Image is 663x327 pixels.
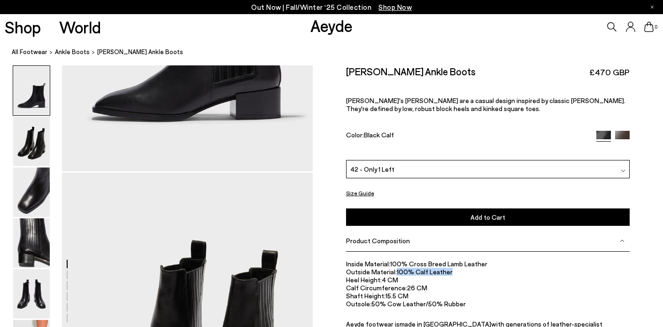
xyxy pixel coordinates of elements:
[251,1,412,13] p: Out Now | Fall/Winter ‘25 Collection
[346,237,410,245] span: Product Composition
[378,3,412,11] span: Navigate to /collections/new-in
[621,168,625,173] img: svg%3E
[346,268,397,276] span: Outside Material:
[346,284,407,292] span: Calf Circumference:
[346,260,390,268] span: Inside Material:
[12,40,663,65] nav: breadcrumb
[346,292,630,300] li: 15.5 CM
[97,47,183,57] span: [PERSON_NAME] Ankle Boots
[55,48,90,56] span: ankle boots
[13,117,50,166] img: Neil Leather Ankle Boots - Image 2
[620,239,624,243] img: svg%3E
[346,292,385,300] span: Shaft Height:
[364,131,394,139] span: Black Calf
[310,16,353,35] a: Aeyde
[55,47,90,57] a: ankle boots
[470,213,505,221] span: Add to Cart
[13,269,50,319] img: Neil Leather Ankle Boots - Image 5
[59,19,101,35] a: World
[346,276,382,284] span: Heel Height:
[350,164,394,174] span: 42 - Only 1 Left
[346,65,476,77] h2: [PERSON_NAME] Ankle Boots
[13,66,50,115] img: Neil Leather Ankle Boots - Image 1
[346,276,630,284] li: 4 CM
[346,284,630,292] li: 26 CM
[644,22,654,32] a: 0
[346,300,630,308] li: 50% Cow Leather/50% Rubber
[346,187,374,199] button: Size Guide
[13,218,50,268] img: Neil Leather Ankle Boots - Image 4
[346,208,630,226] button: Add to Cart
[5,19,41,35] a: Shop
[346,260,630,268] li: 100% Cross Breed Lamb Leather
[346,131,587,142] div: Color:
[12,47,47,57] a: All Footwear
[346,268,630,276] li: 100% Calf Leather
[346,96,625,112] span: [PERSON_NAME]'s [PERSON_NAME] are a casual design inspired by classic [PERSON_NAME]. They're defi...
[589,66,630,78] span: £470 GBP
[654,24,658,30] span: 0
[346,300,371,308] span: Outsole:
[13,167,50,217] img: Neil Leather Ankle Boots - Image 3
